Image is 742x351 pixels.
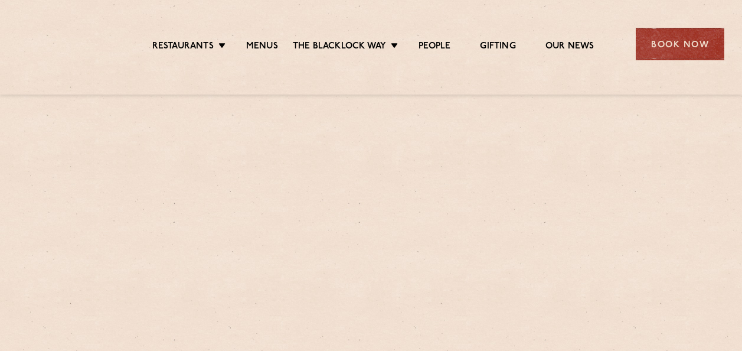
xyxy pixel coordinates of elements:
[545,41,594,54] a: Our News
[419,41,450,54] a: People
[480,41,515,54] a: Gifting
[152,41,214,54] a: Restaurants
[636,28,724,60] div: Book Now
[293,41,386,54] a: The Blacklock Way
[18,11,116,77] img: svg%3E
[246,41,278,54] a: Menus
